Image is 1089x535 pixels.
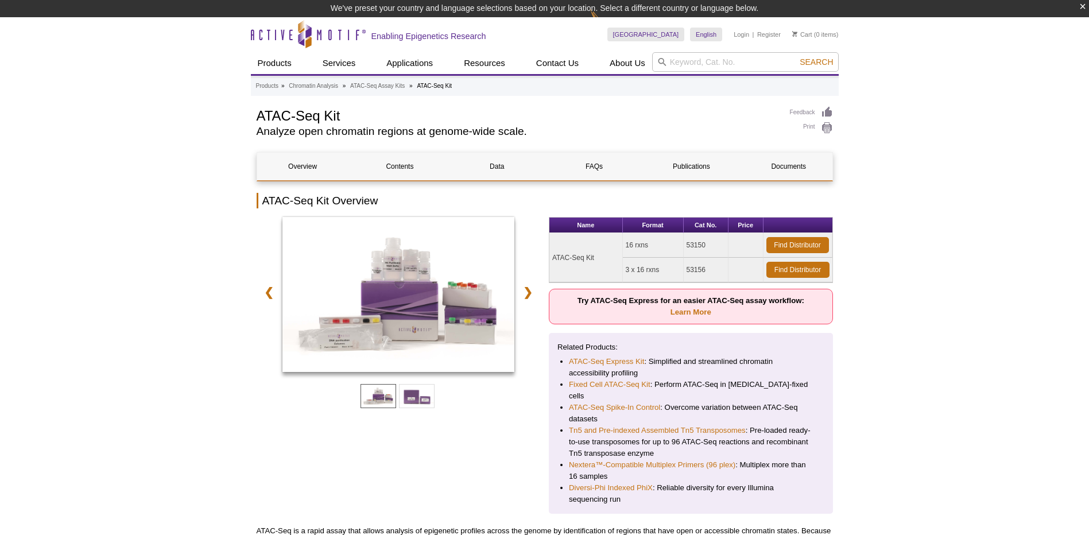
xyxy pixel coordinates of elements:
[343,83,346,89] li: »
[557,342,824,353] p: Related Products:
[623,218,684,233] th: Format
[623,258,684,282] td: 3 x 16 rxns
[529,52,586,74] a: Contact Us
[578,296,804,316] strong: Try ATAC-Seq Express for an easier ATAC-Seq assay workflow:
[671,308,711,316] a: Learn More
[282,217,515,372] img: ATAC-Seq Kit
[590,9,621,36] img: Change Here
[684,258,728,282] td: 53156
[652,52,839,72] input: Keyword, Cat. No.
[516,279,540,305] a: ❯
[728,218,764,233] th: Price
[569,379,813,402] li: : Perform ATAC-Seq in [MEDICAL_DATA]-fixed cells
[257,279,281,305] a: ❮
[790,122,833,134] a: Print
[257,106,778,123] h1: ATAC-Seq Kit
[792,28,839,41] li: (0 items)
[753,28,754,41] li: |
[623,233,684,258] td: 16 rxns
[569,402,660,413] a: ATAC-Seq Spike-In Control
[796,57,836,67] button: Search
[684,233,728,258] td: 53150
[792,31,797,37] img: Your Cart
[549,218,623,233] th: Name
[734,30,749,38] a: Login
[451,153,542,180] a: Data
[569,482,653,494] a: Diversi-Phi Indexed PhiX
[766,237,829,253] a: Find Distributor
[569,379,650,390] a: Fixed Cell ATAC-Seq Kit
[790,106,833,119] a: Feedback
[350,81,405,91] a: ATAC-Seq Assay Kits
[690,28,722,41] a: English
[743,153,834,180] a: Documents
[766,262,830,278] a: Find Distributor
[569,459,735,471] a: Nextera™-Compatible Multiplex Primers (96 plex)
[569,356,644,367] a: ATAC-Seq Express Kit
[569,459,813,482] li: : Multiplex more than 16 samples
[569,425,813,459] li: : Pre-loaded ready-to-use transposomes for up to 96 ATAC-Seq reactions and recombinant Tn5 transp...
[603,52,652,74] a: About Us
[417,83,452,89] li: ATAC-Seq Kit
[569,425,746,436] a: Tn5 and Pre-indexed Assembled Tn5 Transposomes
[371,31,486,41] h2: Enabling Epigenetics Research
[282,217,515,375] a: ATAC-Seq Kit
[607,28,685,41] a: [GEOGRAPHIC_DATA]
[289,81,338,91] a: Chromatin Analysis
[792,30,812,38] a: Cart
[548,153,640,180] a: FAQs
[800,57,833,67] span: Search
[569,356,813,379] li: : Simplified and streamlined chromatin accessibility profiling
[257,126,778,137] h2: Analyze open chromatin regions at genome-wide scale.
[549,233,623,282] td: ATAC-Seq Kit
[256,81,278,91] a: Products
[684,218,728,233] th: Cat No.
[257,153,348,180] a: Overview
[354,153,445,180] a: Contents
[281,83,285,89] li: »
[646,153,737,180] a: Publications
[251,52,299,74] a: Products
[257,193,833,208] h2: ATAC-Seq Kit Overview
[457,52,512,74] a: Resources
[569,402,813,425] li: : Overcome variation between ATAC-Seq datasets
[316,52,363,74] a: Services
[569,482,813,505] li: : Reliable diversity for every Illumina sequencing run
[409,83,413,89] li: »
[757,30,781,38] a: Register
[379,52,440,74] a: Applications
